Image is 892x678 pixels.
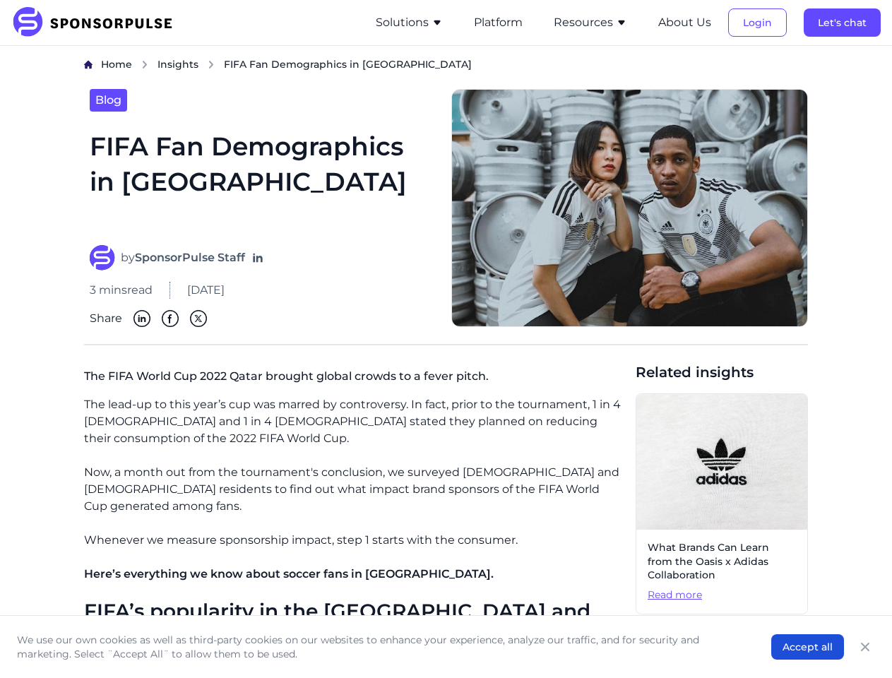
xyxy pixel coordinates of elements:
[84,600,624,647] h2: FIFA’s popularity in the [GEOGRAPHIC_DATA] and [GEOGRAPHIC_DATA]
[474,14,523,31] button: Platform
[121,249,245,266] span: by
[658,16,711,29] a: About Us
[90,245,115,270] img: SponsorPulse Staff
[157,57,198,72] a: Insights
[90,129,435,229] h1: FIFA Fan Demographics in [GEOGRAPHIC_DATA]
[84,532,624,549] p: Whenever we measure sponsorship impact, step 1 starts with the consumer.
[658,14,711,31] button: About Us
[135,251,245,264] strong: SponsorPulse Staff
[636,394,807,530] img: Christian Wiediger, courtesy of Unsplash
[141,60,149,69] img: chevron right
[90,282,153,299] span: 3 mins read
[90,89,127,112] a: Blog
[157,58,198,71] span: Insights
[84,567,494,581] span: Here’s everything we know about soccer fans in [GEOGRAPHIC_DATA].
[224,57,472,71] span: FIFA Fan Demographics in [GEOGRAPHIC_DATA]
[101,58,132,71] span: Home
[251,251,265,265] a: Follow on LinkedIn
[90,310,122,327] span: Share
[771,634,844,660] button: Accept all
[728,8,787,37] button: Login
[101,57,132,72] a: Home
[84,396,624,447] p: The lead-up to this year’s cup was marred by controversy. In fact, prior to the tournament, 1 in ...
[190,310,207,327] img: Twitter
[133,310,150,327] img: Linkedin
[17,633,743,661] p: We use our own cookies as well as third-party cookies on our websites to enhance your experience,...
[84,60,93,69] img: Home
[855,637,875,657] button: Close
[554,14,627,31] button: Resources
[84,464,624,515] p: Now, a month out from the tournament's conclusion, we surveyed [DEMOGRAPHIC_DATA] and [DEMOGRAPHI...
[376,14,443,31] button: Solutions
[804,16,881,29] a: Let's chat
[451,89,808,328] img: Discover the demographics of FIFA World Cup fans, including age, gender, and location. Learn more...
[187,282,225,299] span: [DATE]
[648,588,796,602] span: Read more
[636,393,808,614] a: What Brands Can Learn from the Oasis x Adidas CollaborationRead more
[804,8,881,37] button: Let's chat
[207,60,215,69] img: chevron right
[648,541,796,583] span: What Brands Can Learn from the Oasis x Adidas Collaboration
[636,362,808,382] span: Related insights
[728,16,787,29] a: Login
[162,310,179,327] img: Facebook
[474,16,523,29] a: Platform
[11,7,183,38] img: SponsorPulse
[84,362,624,396] p: The FIFA World Cup 2022 Qatar brought global crowds to a fever pitch.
